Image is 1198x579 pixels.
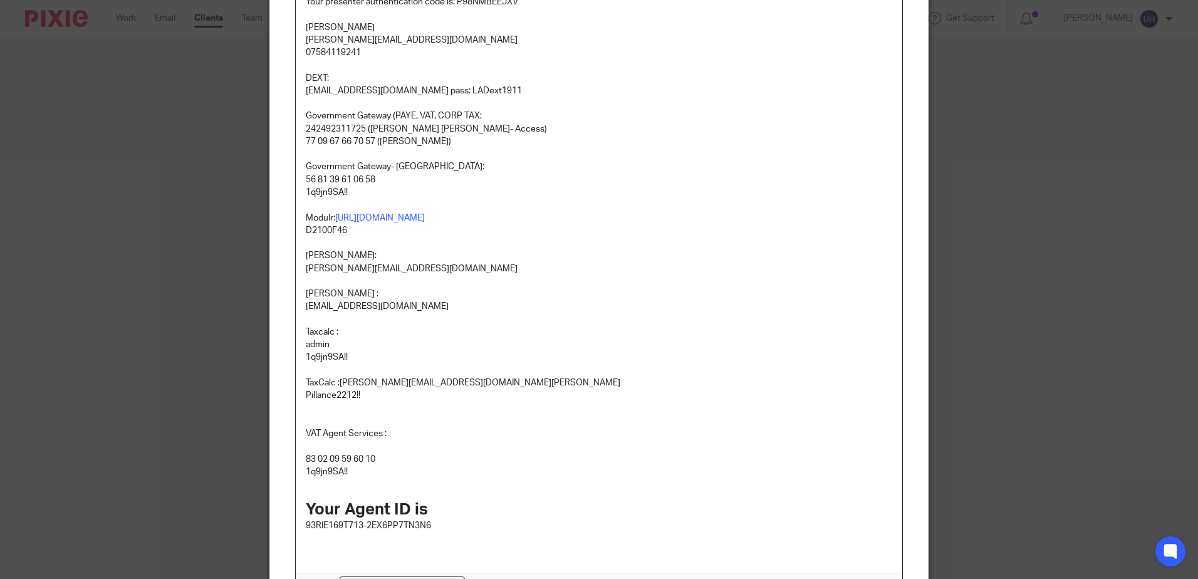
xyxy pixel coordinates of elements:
p: D2100F46 [306,224,892,237]
p: 93RIE169T713-2EX6PP7TN3N6 [306,519,892,532]
p: [PERSON_NAME]: [306,249,892,262]
p: 56 81 39 61 06 58 [306,174,892,186]
p: [PERSON_NAME][EMAIL_ADDRESS][DOMAIN_NAME] 07584119241 [306,34,892,60]
p: 1q9jn9SA!! [306,466,892,491]
a: [URL][DOMAIN_NAME] [335,214,425,222]
p: [EMAIL_ADDRESS][DOMAIN_NAME] pass: LADext1911 [306,85,892,97]
p: DEXT: [306,72,892,85]
p: Taxcalc : [306,326,892,338]
p: [PERSON_NAME] : [306,288,892,300]
p: 83 02 09 59 60 10 [306,453,892,466]
p: [PERSON_NAME] [306,21,892,34]
strong: Your Agent ID is [306,501,428,518]
p: TaxCalc :[PERSON_NAME][EMAIL_ADDRESS][DOMAIN_NAME][PERSON_NAME] Pillance2212!! [306,377,892,402]
p: [EMAIL_ADDRESS][DOMAIN_NAME] [306,300,892,313]
p: VAT Agent Services : [306,427,892,440]
p: 1q9jn9SA!! [306,186,892,199]
p: Government Gateway (PAYE, VAT, CORP TAX: [306,110,892,122]
p: Modulr: [306,212,892,224]
p: Government Gateway- [GEOGRAPHIC_DATA]: [306,160,892,173]
p: 242492311725 ([PERSON_NAME] [PERSON_NAME]- Access) 77 09 67 66 70 57 ([PERSON_NAME]) [306,123,892,149]
p: admin 1q9jn9SA!! [306,338,892,364]
p: [PERSON_NAME][EMAIL_ADDRESS][DOMAIN_NAME] [306,263,892,275]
